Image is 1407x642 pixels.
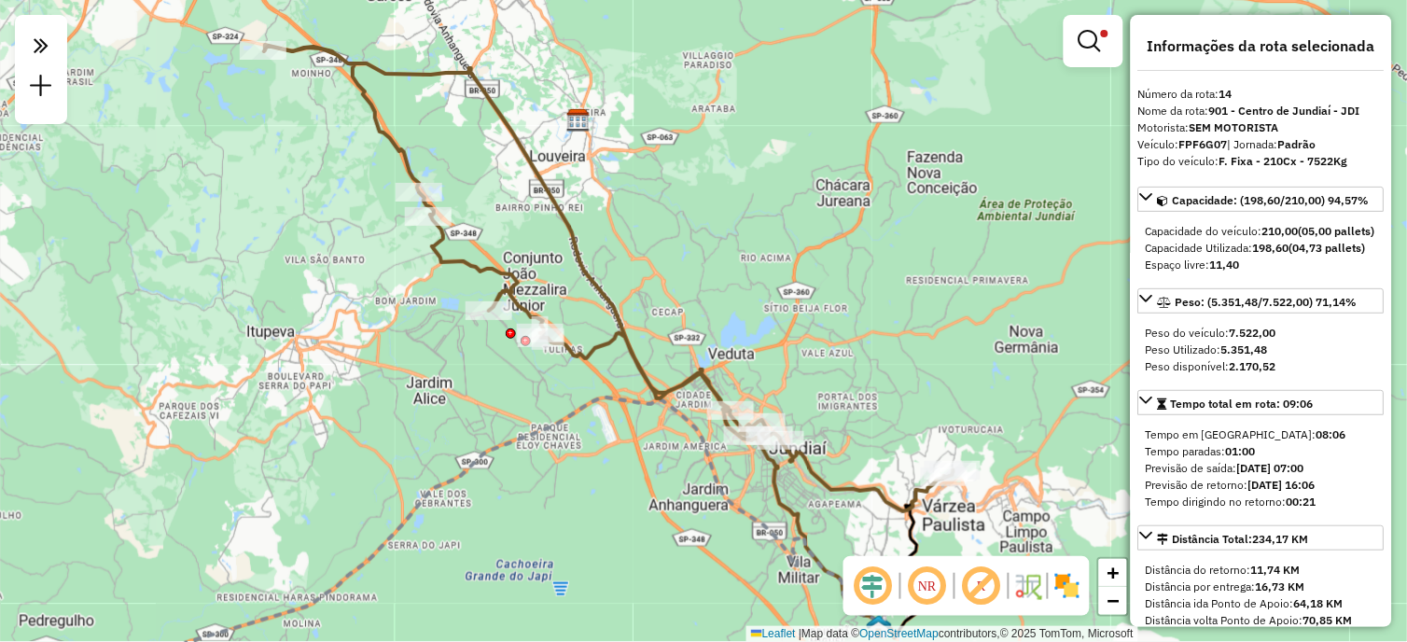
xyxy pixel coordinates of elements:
[1158,531,1309,548] div: Distância Total:
[1221,342,1268,356] strong: 5.351,48
[751,627,796,640] a: Leaflet
[1099,587,1127,615] a: Zoom out
[1138,288,1385,314] a: Peso: (5.351,48/7.522,00) 71,14%
[1138,153,1385,170] div: Tipo do veículo:
[851,564,896,608] span: Ocultar deslocamento
[1146,326,1276,340] span: Peso do veículo:
[1146,342,1377,358] div: Peso Utilizado:
[1138,216,1385,281] div: Capacidade: (198,60/210,00) 94,57%
[1138,187,1385,212] a: Capacidade: (198,60/210,00) 94,57%
[1226,444,1256,458] strong: 01:00
[1287,495,1316,509] strong: 00:21
[1253,241,1289,255] strong: 198,60
[22,26,60,65] em: Clique aqui para maximizar o painel
[1146,562,1377,579] div: Distância do retorno:
[1146,612,1377,629] div: Distância volta Ponto de Apoio:
[1289,241,1366,255] strong: (04,73 pallets)
[1190,120,1279,134] strong: SEM MOTORISTA
[1146,494,1377,510] div: Tempo dirigindo no retorno:
[1251,563,1301,577] strong: 11,74 KM
[1303,613,1353,627] strong: 70,85 KM
[860,627,940,640] a: OpenStreetMap
[1171,397,1314,411] span: Tempo total em rota: 09:06
[1138,525,1385,551] a: Distância Total:234,17 KM
[1138,317,1385,383] div: Peso: (5.351,48/7.522,00) 71,14%
[1253,532,1309,546] span: 234,17 KM
[1219,154,1348,168] strong: F. Fixa - 210Cx - 7522Kg
[1179,137,1228,151] strong: FPF6G07
[1173,193,1370,207] span: Capacidade: (198,60/210,00) 94,57%
[1052,571,1082,601] img: Exibir/Ocultar setores
[22,67,60,109] a: Nova sessão e pesquisa
[746,626,1138,642] div: Map data © contributors,© 2025 TomTom, Microsoft
[1316,427,1346,441] strong: 08:06
[1248,478,1316,492] strong: [DATE] 16:06
[1071,22,1116,60] a: Exibir filtros
[1146,579,1377,595] div: Distância por entrega:
[1101,30,1108,37] span: Filtro Ativo
[1237,461,1304,475] strong: [DATE] 07:00
[1209,104,1360,118] strong: 901 - Centro de Jundiaí - JDI
[1107,561,1120,584] span: +
[1146,460,1377,477] div: Previsão de saída:
[1278,137,1316,151] strong: Padrão
[1146,426,1377,443] div: Tempo em [GEOGRAPHIC_DATA]:
[1138,419,1385,518] div: Tempo total em rota: 09:06
[1299,224,1375,238] strong: (05,00 pallets)
[1146,443,1377,460] div: Tempo paradas:
[905,564,950,608] span: Ocultar NR
[1146,595,1377,612] div: Distância ida Ponto de Apoio:
[1210,258,1240,272] strong: 11,40
[1138,554,1385,636] div: Distância Total:234,17 KM
[1107,589,1120,612] span: −
[1256,579,1305,593] strong: 16,73 KM
[1138,390,1385,415] a: Tempo total em rota: 09:06
[1138,136,1385,153] div: Veículo:
[1099,559,1127,587] a: Zoom in
[959,564,1004,608] span: Exibir rótulo
[1146,240,1377,257] div: Capacidade Utilizada:
[1138,86,1385,103] div: Número da rota:
[1146,257,1377,273] div: Espaço livre:
[1262,224,1299,238] strong: 210,00
[1176,295,1358,309] span: Peso: (5.351,48/7.522,00) 71,14%
[566,108,591,133] img: CDI Louveira
[1146,477,1377,494] div: Previsão de retorno:
[1228,137,1316,151] span: | Jornada:
[1219,87,1233,101] strong: 14
[1294,596,1344,610] strong: 64,18 KM
[1138,119,1385,136] div: Motorista:
[1138,103,1385,119] div: Nome da rota:
[799,627,801,640] span: |
[1013,571,1043,601] img: Fluxo de ruas
[1138,37,1385,55] h4: Informações da rota selecionada
[1230,359,1276,373] strong: 2.170,52
[1230,326,1276,340] strong: 7.522,00
[1146,358,1377,375] div: Peso disponível:
[1146,223,1377,240] div: Capacidade do veículo:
